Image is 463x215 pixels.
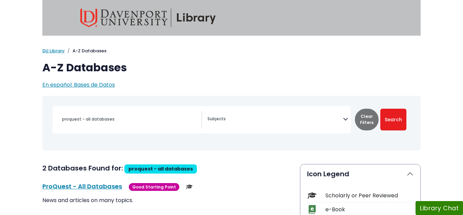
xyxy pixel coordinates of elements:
button: Clear Filters [355,109,379,130]
span: proquest - all databases [128,165,193,172]
button: Icon Legend [300,164,420,183]
nav: Search filters [42,96,421,150]
img: Scholarly or Peer Reviewed [186,183,193,190]
input: Search database by title or keyword [58,114,201,124]
a: En español: Bases de Datos [42,81,115,89]
nav: breadcrumb [42,48,421,54]
li: A-Z Databases [65,48,106,54]
span: Good Starting Point [129,183,179,191]
img: Icon Scholarly or Peer Reviewed [307,191,317,200]
a: ProQuest - All Databases [42,182,122,191]
textarea: Search [207,117,343,122]
img: Icon e-Book [307,205,317,214]
div: e-Book [325,205,414,214]
button: Submit for Search Results [380,109,406,130]
h1: A-Z Databases [42,61,421,74]
p: News and articles on many topics. [42,196,292,204]
span: 2 Databases Found for: [42,163,123,173]
a: DU Library [42,48,65,54]
div: Scholarly or Peer Reviewed [325,192,414,200]
img: Davenport University Library [80,8,216,27]
button: Library Chat [416,201,463,215]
